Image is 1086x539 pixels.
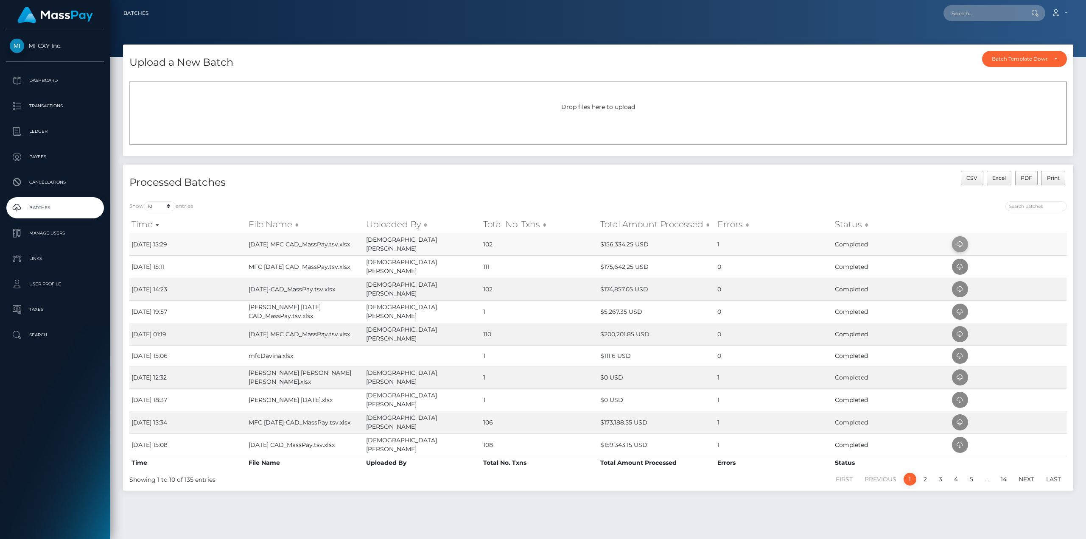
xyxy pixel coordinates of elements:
td: 1 [481,300,598,323]
th: Errors: activate to sort column ascending [715,216,832,233]
th: Total No. Txns [481,456,598,469]
td: 102 [481,278,598,300]
td: 1 [715,411,832,433]
td: 0 [715,345,832,366]
a: 14 [996,473,1011,486]
td: MFC [DATE] CAD_MassPay.tsv.xlsx [246,255,364,278]
td: [DEMOGRAPHIC_DATA][PERSON_NAME] [364,366,481,388]
td: $156,334.25 USD [598,233,715,255]
td: $175,642.25 USD [598,255,715,278]
th: File Name: activate to sort column ascending [246,216,364,233]
a: Manage Users [6,223,104,244]
td: 1 [481,366,598,388]
th: Uploaded By [364,456,481,469]
td: [DEMOGRAPHIC_DATA][PERSON_NAME] [364,255,481,278]
th: Total No. Txns: activate to sort column ascending [481,216,598,233]
p: Search [10,329,101,341]
img: MassPay Logo [17,7,93,23]
a: Batches [6,197,104,218]
td: [DATE] 19:57 [129,300,246,323]
td: 106 [481,411,598,433]
td: [DEMOGRAPHIC_DATA][PERSON_NAME] [364,300,481,323]
th: Total Amount Processed [598,456,715,469]
p: Taxes [10,303,101,316]
button: CSV [961,171,983,185]
a: Search [6,324,104,346]
a: Ledger [6,121,104,142]
td: [DATE] CAD_MassPay.tsv.xlsx [246,433,364,456]
p: Dashboard [10,74,101,87]
p: Ledger [10,125,101,138]
a: Payees [6,146,104,168]
p: Links [10,252,101,265]
td: 1 [715,233,832,255]
p: Manage Users [10,227,101,240]
p: Cancellations [10,176,101,189]
td: [DATE]-CAD_MassPay.tsv.xlsx [246,278,364,300]
td: Completed [833,278,950,300]
td: [DATE] 15:08 [129,433,246,456]
p: Transactions [10,100,101,112]
td: [DATE] 01:19 [129,323,246,345]
td: 111 [481,255,598,278]
p: Batches [10,201,101,214]
td: [DEMOGRAPHIC_DATA][PERSON_NAME] [364,323,481,345]
span: Drop files here to upload [561,103,635,111]
input: Search batches [1005,201,1067,211]
td: $111.6 USD [598,345,715,366]
th: Time: activate to sort column ascending [129,216,246,233]
p: Payees [10,151,101,163]
button: Print [1041,171,1065,185]
td: [DEMOGRAPHIC_DATA][PERSON_NAME] [364,233,481,255]
a: 2 [919,473,932,486]
select: Showentries [144,201,176,211]
td: Completed [833,233,950,255]
td: [DEMOGRAPHIC_DATA][PERSON_NAME] [364,278,481,300]
td: [PERSON_NAME] [PERSON_NAME] [PERSON_NAME].xlsx [246,366,364,388]
td: Completed [833,411,950,433]
td: Completed [833,323,950,345]
span: Print [1047,175,1060,181]
td: $5,267.35 USD [598,300,715,323]
td: Completed [833,366,950,388]
th: Time [129,456,246,469]
a: Last [1041,473,1066,486]
th: Uploaded By: activate to sort column ascending [364,216,481,233]
a: Next [1014,473,1039,486]
div: Showing 1 to 10 of 135 entries [129,472,512,484]
a: Links [6,248,104,269]
button: Batch Template Download [982,51,1067,67]
td: $0 USD [598,388,715,411]
td: [DEMOGRAPHIC_DATA][PERSON_NAME] [364,388,481,411]
h4: Upload a New Batch [129,55,233,70]
td: [DATE] MFC CAD_MassPay.tsv.xlsx [246,233,364,255]
td: Completed [833,345,950,366]
td: Completed [833,388,950,411]
a: 3 [934,473,947,486]
td: [DEMOGRAPHIC_DATA][PERSON_NAME] [364,433,481,456]
td: 0 [715,278,832,300]
th: Errors [715,456,832,469]
td: [DATE] 15:29 [129,233,246,255]
td: $174,857.05 USD [598,278,715,300]
a: Dashboard [6,70,104,91]
td: [DATE] 15:11 [129,255,246,278]
a: Transactions [6,95,104,117]
td: [DATE] 18:37 [129,388,246,411]
a: Taxes [6,299,104,320]
td: $200,201.85 USD [598,323,715,345]
td: 1 [481,345,598,366]
img: MFCXY Inc. [10,39,24,53]
td: mfcDavina.xlsx [246,345,364,366]
span: CSV [966,175,977,181]
td: 0 [715,300,832,323]
p: User Profile [10,278,101,290]
input: Search... [943,5,1023,21]
td: [DATE] 14:23 [129,278,246,300]
button: PDF [1015,171,1038,185]
a: 1 [904,473,916,486]
span: PDF [1021,175,1032,181]
th: Status [833,456,950,469]
td: Completed [833,255,950,278]
td: MFC [DATE]-CAD_MassPay.tsv.xlsx [246,411,364,433]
